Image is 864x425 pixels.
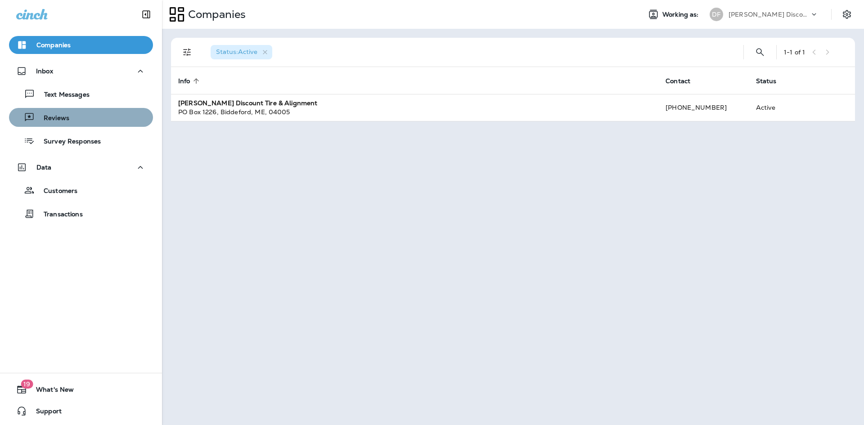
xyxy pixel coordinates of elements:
[134,5,159,23] button: Collapse Sidebar
[662,11,701,18] span: Working as:
[216,48,257,56] span: Status : Active
[36,164,52,171] p: Data
[749,94,806,121] td: Active
[9,158,153,176] button: Data
[784,49,805,56] div: 1 - 1 of 1
[666,77,702,85] span: Contact
[35,138,101,146] p: Survey Responses
[9,36,153,54] button: Companies
[9,108,153,127] button: Reviews
[178,77,190,85] span: Info
[27,407,62,418] span: Support
[35,187,77,196] p: Customers
[9,85,153,103] button: Text Messages
[839,6,855,22] button: Settings
[751,43,769,61] button: Search Companies
[9,131,153,150] button: Survey Responses
[36,41,71,49] p: Companies
[35,114,69,123] p: Reviews
[9,380,153,398] button: 19What's New
[21,380,33,389] span: 19
[710,8,723,21] div: DF
[184,8,246,21] p: Companies
[27,386,74,397] span: What's New
[9,62,153,80] button: Inbox
[178,99,317,107] strong: [PERSON_NAME] Discount Tire & Alignment
[36,67,53,75] p: Inbox
[756,77,788,85] span: Status
[211,45,272,59] div: Status:Active
[9,181,153,200] button: Customers
[666,77,690,85] span: Contact
[756,77,777,85] span: Status
[35,91,90,99] p: Text Messages
[178,107,651,116] div: PO Box 1226 , Biddeford , ME , 04005
[178,77,202,85] span: Info
[9,402,153,420] button: Support
[658,94,748,121] td: [PHONE_NUMBER]
[9,204,153,223] button: Transactions
[729,11,810,18] p: [PERSON_NAME] Discount Tire & Alignment
[178,43,196,61] button: Filters
[35,210,83,219] p: Transactions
